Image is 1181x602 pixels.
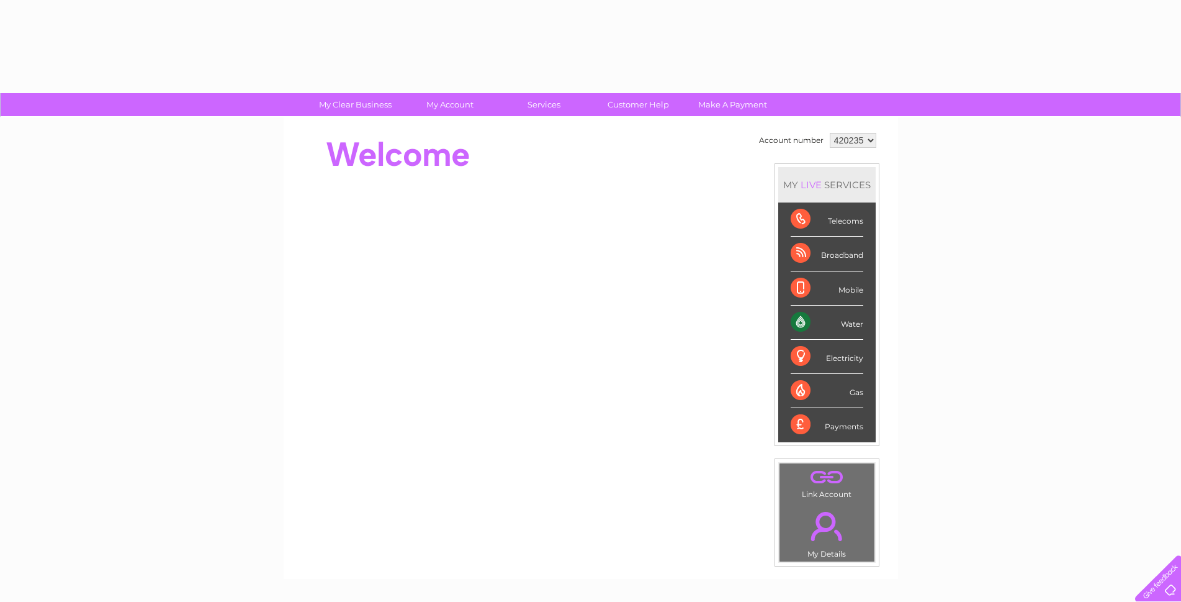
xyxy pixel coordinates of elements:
div: Mobile [791,271,863,306]
a: . [783,467,871,488]
div: LIVE [798,179,824,191]
div: Gas [791,374,863,408]
div: MY SERVICES [778,167,876,203]
div: Electricity [791,340,863,374]
div: Payments [791,408,863,442]
a: Services [493,93,595,116]
a: . [783,504,871,548]
td: Link Account [779,463,875,502]
div: Water [791,306,863,340]
a: My Account [398,93,501,116]
div: Telecoms [791,203,863,237]
td: My Details [779,501,875,562]
a: Customer Help [587,93,689,116]
a: My Clear Business [304,93,406,116]
div: Broadband [791,237,863,271]
a: Make A Payment [681,93,784,116]
td: Account number [756,130,827,151]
